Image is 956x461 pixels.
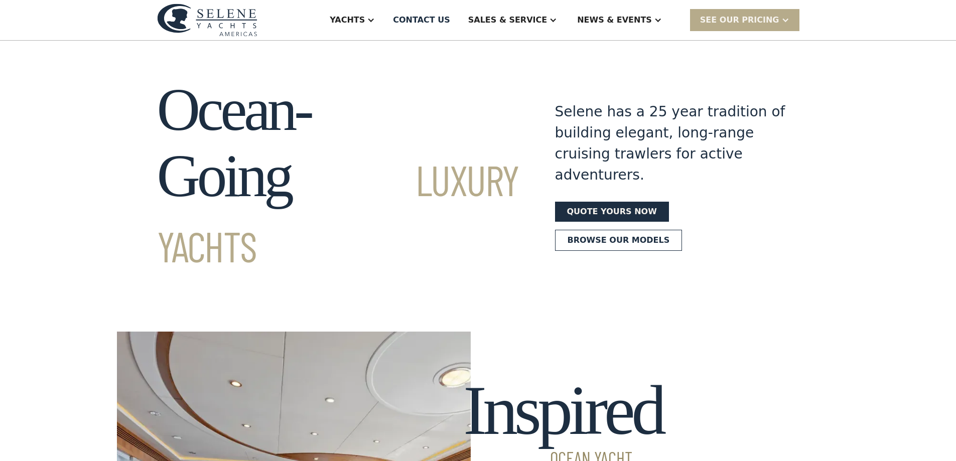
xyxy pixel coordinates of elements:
[700,14,779,26] div: SEE Our Pricing
[157,77,519,275] h1: Ocean-Going
[157,154,519,271] span: Luxury Yachts
[157,4,257,36] img: logo
[577,14,652,26] div: News & EVENTS
[393,14,450,26] div: Contact US
[555,101,786,186] div: Selene has a 25 year tradition of building elegant, long-range cruising trawlers for active adven...
[690,9,799,31] div: SEE Our Pricing
[330,14,365,26] div: Yachts
[555,202,669,222] a: Quote yours now
[468,14,547,26] div: Sales & Service
[555,230,682,251] a: Browse our models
